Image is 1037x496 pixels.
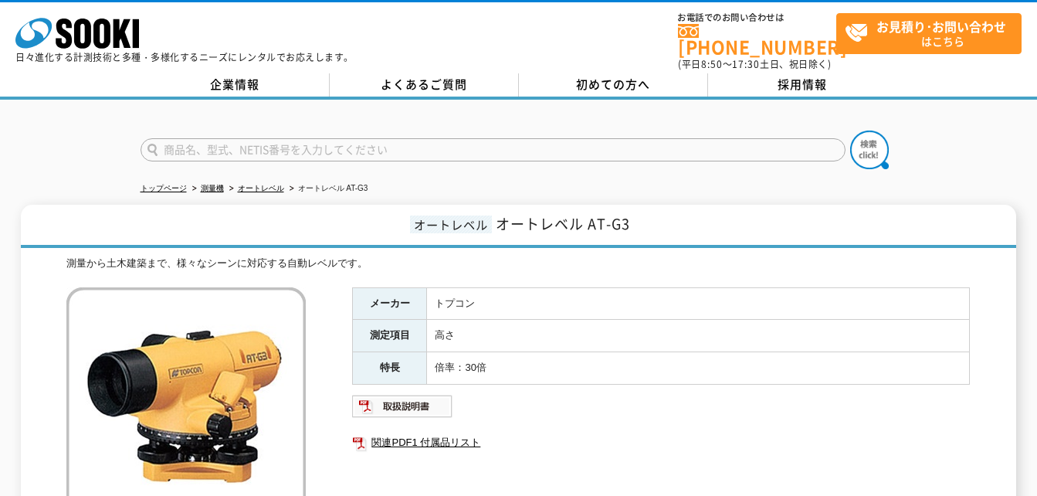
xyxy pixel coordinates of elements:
[876,17,1006,36] strong: お見積り･お問い合わせ
[708,73,897,97] a: 採用情報
[353,287,427,320] th: メーカー
[427,352,970,385] td: 倍率：30倍
[66,256,970,272] div: 測量から土木建築まで、様々なシーンに対応する自動レベルです。
[286,181,368,197] li: オートレベル AT-G3
[353,320,427,352] th: 測定項目
[427,287,970,320] td: トプコン
[678,13,836,22] span: お電話でのお問い合わせは
[201,184,224,192] a: 測量機
[836,13,1022,54] a: お見積り･お問い合わせはこちら
[678,24,836,56] a: [PHONE_NUMBER]
[732,57,760,71] span: 17:30
[352,404,453,416] a: 取扱説明書
[330,73,519,97] a: よくあるご質問
[701,57,723,71] span: 8:50
[850,131,889,169] img: btn_search.png
[141,73,330,97] a: 企業情報
[576,76,650,93] span: 初めての方へ
[678,57,831,71] span: (平日 ～ 土日、祝日除く)
[141,184,187,192] a: トップページ
[141,138,846,161] input: 商品名、型式、NETIS番号を入力してください
[353,352,427,385] th: 特長
[15,53,354,62] p: 日々進化する計測技術と多種・多様化するニーズにレンタルでお応えします。
[519,73,708,97] a: 初めての方へ
[352,394,453,419] img: 取扱説明書
[238,184,284,192] a: オートレベル
[410,216,492,233] span: オートレベル
[496,213,630,234] span: オートレベル AT-G3
[427,320,970,352] td: 高さ
[352,433,970,453] a: 関連PDF1 付属品リスト
[845,14,1021,53] span: はこちら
